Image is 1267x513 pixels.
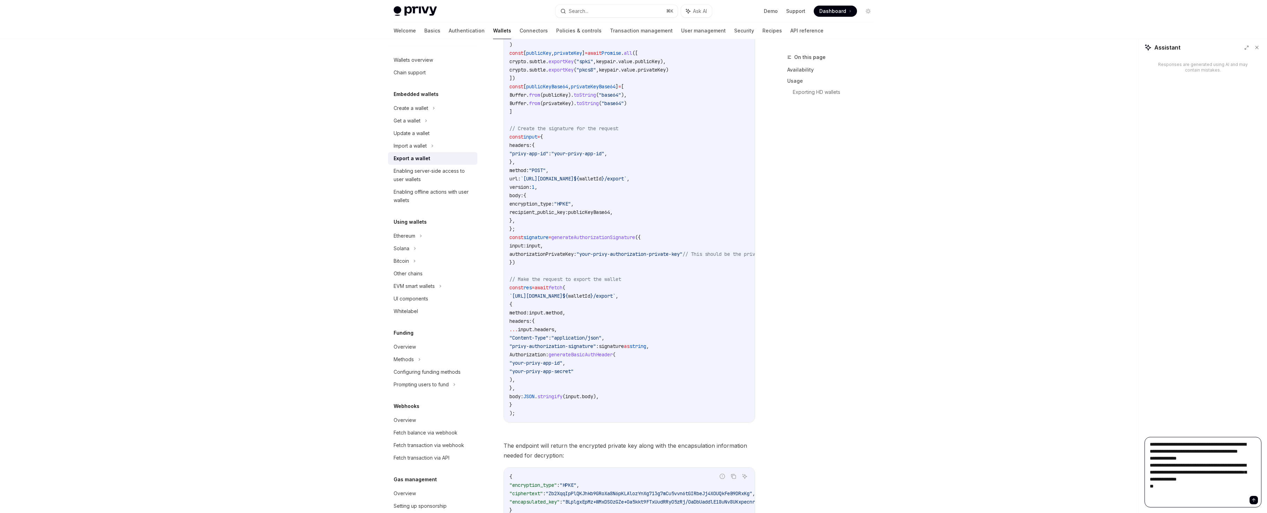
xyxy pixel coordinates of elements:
[521,176,574,182] span: `[URL][DOMAIN_NAME]
[562,310,565,316] span: ,
[532,142,535,148] span: {
[518,326,532,333] span: input
[624,50,632,56] span: all
[509,142,532,148] span: headers:
[624,100,627,106] span: )
[556,22,602,39] a: Policies & controls
[602,100,624,106] span: "base64"
[560,482,576,488] span: "HPKE"
[629,343,646,349] span: string
[794,53,826,61] span: On this page
[556,5,678,17] button: Search...⌘K
[635,234,641,240] span: ({
[509,377,515,383] span: ),
[394,244,409,253] div: Solana
[509,58,526,65] span: crypto
[616,58,618,65] span: .
[509,234,523,240] span: const
[543,490,546,497] span: :
[574,92,596,98] span: toString
[585,50,588,56] span: =
[599,343,624,349] span: signature
[540,243,543,249] span: ,
[509,499,560,505] span: "encapsulated_key"
[638,67,666,73] span: privateKey
[388,127,477,140] a: Update a wallet
[523,192,526,199] span: {
[394,343,416,351] div: Overview
[509,176,521,182] span: url:
[509,201,554,207] span: encryption_type:
[596,58,616,65] span: keypair
[394,282,435,290] div: EVM smart wallets
[632,58,635,65] span: .
[557,482,560,488] span: :
[576,67,596,73] span: "pkcs8"
[388,165,477,186] a: Enabling server-side access to user wallets
[562,360,565,366] span: ,
[543,310,546,316] span: .
[787,75,879,87] a: Usage
[554,50,582,56] span: privateKey
[621,50,624,56] span: .
[660,58,666,65] span: ),
[509,293,562,299] span: `[URL][DOMAIN_NAME]
[394,90,439,98] h5: Embedded wallets
[394,167,473,184] div: Enabling server-side access to user wallets
[543,100,571,106] span: privateKey
[509,83,523,90] span: const
[523,234,549,240] span: signature
[549,284,562,291] span: fetch
[394,441,464,449] div: Fetch transaction via webhook
[388,366,477,378] a: Configuring funding methods
[549,351,613,358] span: generateBasicAuthHeader
[526,67,529,73] span: .
[394,489,416,498] div: Overview
[618,58,632,65] span: value
[394,232,415,240] div: Ethereum
[562,293,568,299] span: ${
[529,58,546,65] span: subtle
[509,284,523,291] span: const
[599,67,618,73] span: keypair
[388,439,477,452] a: Fetch transaction via webhook
[543,33,546,39] span: ,
[532,318,535,324] span: {
[394,117,420,125] div: Get a wallet
[593,58,596,65] span: ,
[509,184,532,190] span: version:
[388,186,477,207] a: Enabling offline actions with user wallets
[604,176,627,182] span: /export`
[509,167,529,173] span: method:
[546,310,562,316] span: method
[509,385,515,391] span: },
[549,335,551,341] span: :
[509,92,526,98] span: Buffer
[509,360,562,366] span: "your-privy-app-id"
[562,284,565,291] span: (
[509,100,526,106] span: Buffer
[394,142,427,150] div: Import a wallet
[540,100,543,106] span: (
[512,33,543,39] span: "deriveKey"
[394,257,409,265] div: Bitcoin
[540,134,543,140] span: {
[562,499,814,505] span: "BLplgxEpMz+WMxDSOzGZe+Oa5kkt9FTxUudRRyO5zRj/OaDbUaddlE18uNv8UKxpecnrSy+UByG2C3oJTgTnGNk="
[762,22,782,39] a: Recipes
[509,209,568,215] span: recipient_public_key:
[394,269,423,278] div: Other chains
[394,22,416,39] a: Welcome
[579,176,602,182] span: walletId
[574,176,579,182] span: ${
[532,184,535,190] span: 1
[863,6,874,17] button: Toggle dark mode
[621,83,624,90] span: [
[509,159,515,165] span: },
[388,414,477,426] a: Overview
[388,66,477,79] a: Chain support
[509,67,526,73] span: crypto
[560,499,562,505] span: :
[424,22,440,39] a: Basics
[509,301,512,307] span: {
[718,472,727,481] button: Report incorrect code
